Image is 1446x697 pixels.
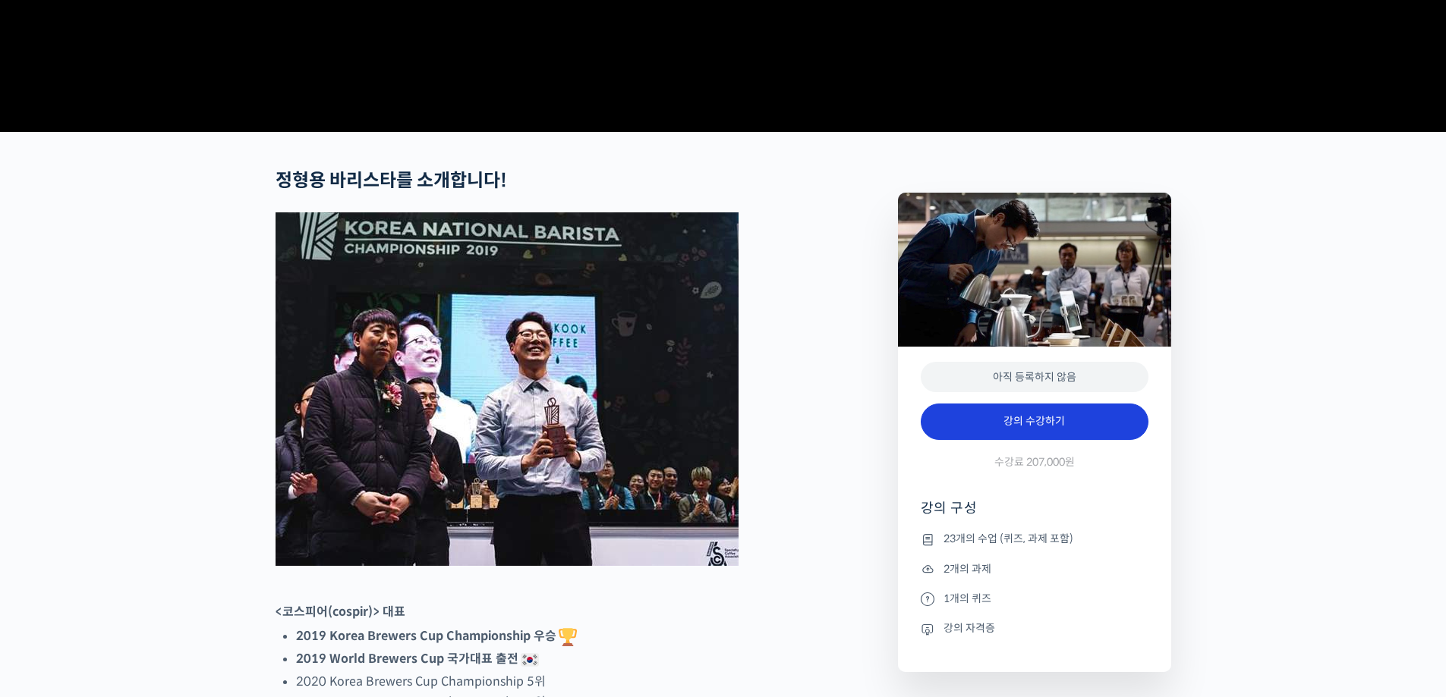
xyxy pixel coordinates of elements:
[921,403,1148,440] a: 강의 수강하기
[921,530,1148,548] li: 23개의 수업 (퀴즈, 과제 포함)
[921,362,1148,393] div: 아직 등록하지 않음
[994,455,1075,469] span: 수강료 207,000원
[921,499,1148,529] h4: 강의 구성
[559,628,577,646] img: 🏆
[276,169,507,192] strong: 정형용 바리스타를 소개합니다!
[100,481,196,519] a: 대화
[196,481,291,519] a: 설정
[296,671,818,692] li: 2020 Korea Brewers Cup Championship 5위
[5,481,100,519] a: 홈
[921,589,1148,608] li: 1개의 퀴즈
[296,651,541,667] strong: 2019 World Brewers Cup 국가대표 출전
[276,604,405,620] strong: <코스피어(cospir)> 대표
[48,504,57,516] span: 홈
[521,651,539,669] img: 🇰🇷
[296,628,579,644] strong: 2019 Korea Brewers Cup Championship 우승
[139,504,157,516] span: 대화
[235,504,253,516] span: 설정
[921,620,1148,638] li: 강의 자격증
[921,560,1148,578] li: 2개의 과제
